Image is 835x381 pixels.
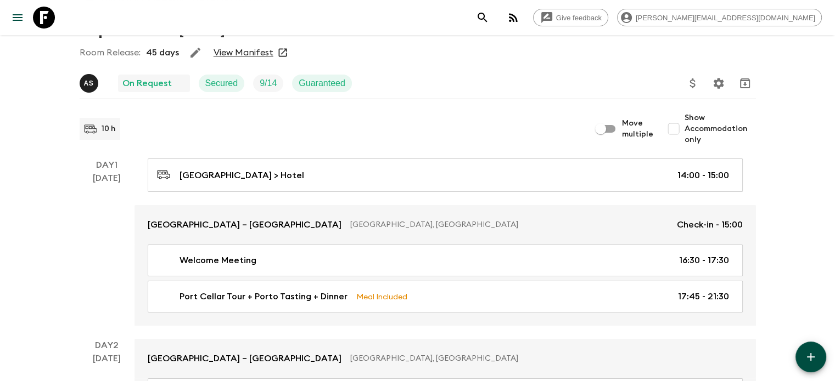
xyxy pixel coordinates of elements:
[80,77,100,86] span: Anne Sgrazzutti
[148,281,743,312] a: Port Cellar Tour + Porto Tasting + DinnerMeal Included17:45 - 21:30
[708,72,730,94] button: Settings
[80,74,100,93] button: AS
[199,75,245,92] div: Secured
[677,218,743,231] p: Check-in - 15:00
[148,244,743,276] a: Welcome Meeting16:30 - 17:30
[356,291,407,303] p: Meal Included
[135,205,756,244] a: [GEOGRAPHIC_DATA] – [GEOGRAPHIC_DATA][GEOGRAPHIC_DATA], [GEOGRAPHIC_DATA]Check-in - 15:00
[148,218,341,231] p: [GEOGRAPHIC_DATA] – [GEOGRAPHIC_DATA]
[350,219,668,230] p: [GEOGRAPHIC_DATA], [GEOGRAPHIC_DATA]
[7,7,29,29] button: menu
[630,14,821,22] span: [PERSON_NAME][EMAIL_ADDRESS][DOMAIN_NAME]
[677,169,729,182] p: 14:00 - 15:00
[679,254,729,267] p: 16:30 - 17:30
[350,353,734,364] p: [GEOGRAPHIC_DATA], [GEOGRAPHIC_DATA]
[678,290,729,303] p: 17:45 - 21:30
[260,77,277,90] p: 9 / 14
[550,14,608,22] span: Give feedback
[734,72,756,94] button: Archive (Completed, Cancelled or Unsynced Departures only)
[622,118,654,140] span: Move multiple
[135,339,756,378] a: [GEOGRAPHIC_DATA] – [GEOGRAPHIC_DATA][GEOGRAPHIC_DATA], [GEOGRAPHIC_DATA]
[205,77,238,90] p: Secured
[122,77,172,90] p: On Request
[148,352,341,365] p: [GEOGRAPHIC_DATA] – [GEOGRAPHIC_DATA]
[80,46,141,59] p: Room Release:
[472,7,494,29] button: search adventures
[180,169,304,182] p: [GEOGRAPHIC_DATA] > Hotel
[617,9,822,26] div: [PERSON_NAME][EMAIL_ADDRESS][DOMAIN_NAME]
[180,254,256,267] p: Welcome Meeting
[148,158,743,192] a: [GEOGRAPHIC_DATA] > Hotel14:00 - 15:00
[146,46,179,59] p: 45 days
[93,172,121,326] div: [DATE]
[299,77,345,90] p: Guaranteed
[253,75,283,92] div: Trip Fill
[685,112,756,145] span: Show Accommodation only
[214,47,273,58] a: View Manifest
[84,79,94,88] p: A S
[102,123,116,134] p: 10 h
[80,158,135,172] p: Day 1
[682,72,704,94] button: Update Price, Early Bird Discount and Costs
[533,9,608,26] a: Give feedback
[80,339,135,352] p: Day 2
[180,290,348,303] p: Port Cellar Tour + Porto Tasting + Dinner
